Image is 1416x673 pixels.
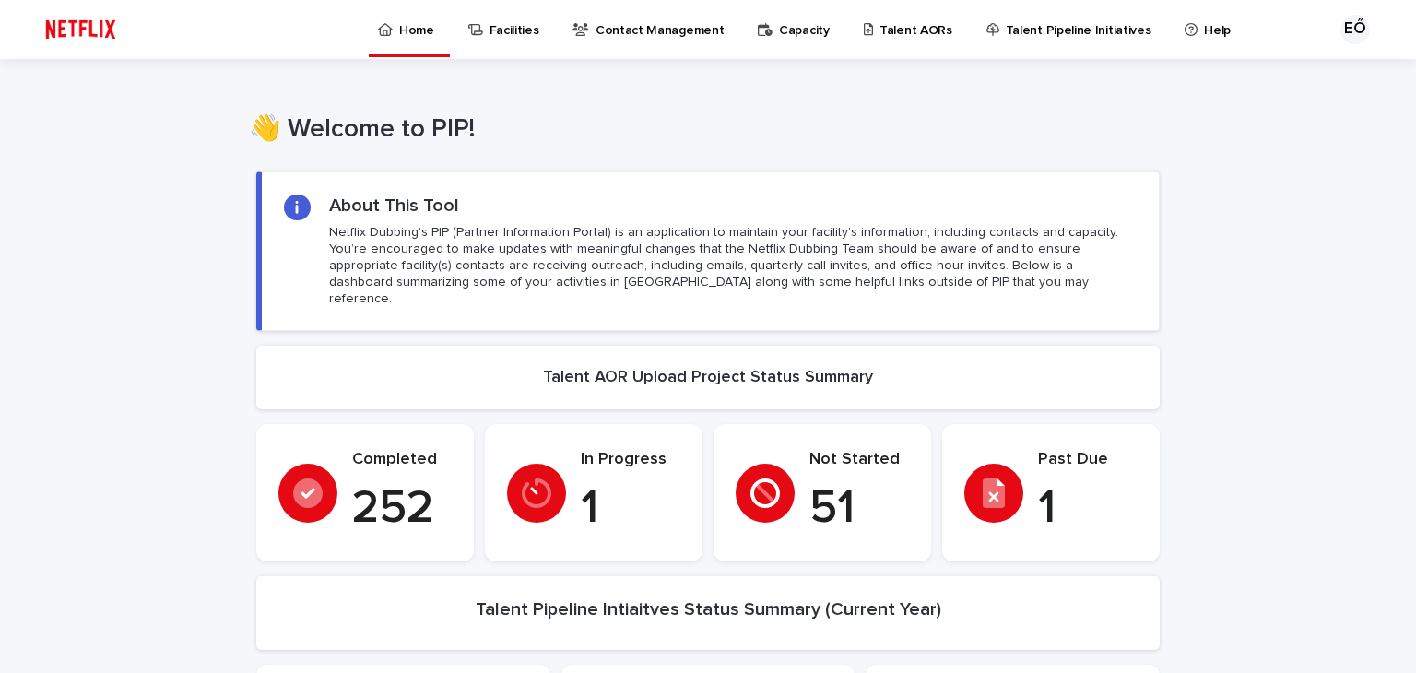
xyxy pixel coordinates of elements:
[809,481,909,537] p: 51
[329,195,459,217] h2: About This Tool
[249,114,1152,146] h1: 👋 Welcome to PIP!
[329,224,1137,308] p: Netflix Dubbing's PIP (Partner Information Portal) is an application to maintain your facility's ...
[581,450,680,470] p: In Progress
[352,481,452,537] p: 252
[476,598,941,620] h2: Talent Pipeline Intiaitves Status Summary (Current Year)
[352,450,452,470] p: Completed
[1340,15,1370,44] div: EŐ
[1038,450,1138,470] p: Past Due
[1038,481,1138,537] p: 1
[37,11,124,48] img: ifQbXi3ZQGMSEF7WDB7W
[543,368,873,388] h2: Talent AOR Upload Project Status Summary
[809,450,909,470] p: Not Started
[581,481,680,537] p: 1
